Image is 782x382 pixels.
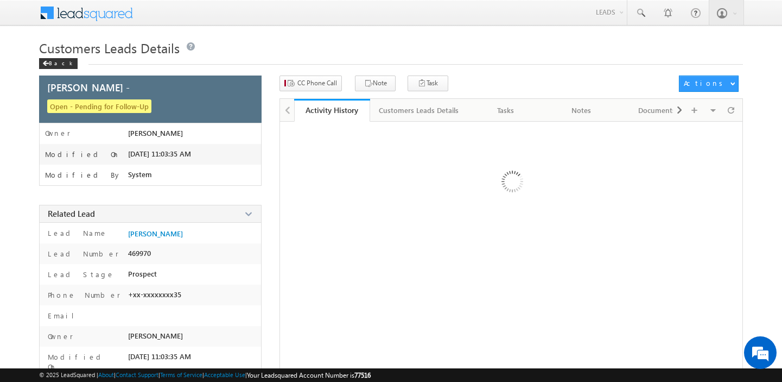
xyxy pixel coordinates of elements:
button: Note [355,76,396,91]
span: Related Lead [48,208,95,219]
a: Documents [620,99,696,122]
label: Lead Number [45,249,119,259]
button: CC Phone Call [279,76,342,91]
a: [PERSON_NAME] [128,229,183,238]
span: [PERSON_NAME] - [47,83,130,92]
label: Modified On [45,352,123,372]
div: Customers Leads Details [379,104,459,117]
a: Activity History [294,99,370,122]
a: Terms of Service [160,371,202,378]
span: Open - Pending for Follow-Up [47,99,151,113]
span: Prospect [128,270,157,278]
span: Your Leadsquared Account Number is [247,371,371,379]
a: Contact Support [116,371,158,378]
label: Lead Stage [45,270,115,279]
div: Activity History [302,105,362,115]
div: Documents [628,104,686,117]
label: Owner [45,331,73,341]
label: Phone Number [45,290,120,300]
span: [DATE] 11:03:35 AM [128,352,191,361]
div: Notes [552,104,610,117]
div: Tasks [477,104,535,117]
div: Back [39,58,78,69]
label: Modified By [45,171,122,179]
span: System [128,170,152,179]
a: Notes [544,99,620,122]
span: © 2025 LeadSquared | | | | | [39,370,371,380]
button: Task [408,76,448,91]
label: Modified On [45,150,120,159]
div: Actions [684,78,727,88]
span: [PERSON_NAME] [128,129,183,137]
img: Loading ... [455,127,568,240]
button: Actions [679,76,739,92]
span: 77516 [354,371,371,379]
a: Customers Leads Details [370,99,468,122]
label: Lead Name [45,228,107,238]
span: [PERSON_NAME] [128,331,183,340]
span: CC Phone Call [297,78,337,88]
a: Acceptable Use [204,371,245,378]
a: About [98,371,114,378]
span: 469970 [128,249,151,258]
span: +xx-xxxxxxxx35 [128,290,181,299]
a: Tasks [468,99,544,122]
span: Customers Leads Details [39,39,180,57]
label: Email [45,311,82,321]
span: [DATE] 11:03:35 AM [128,149,191,158]
label: Owner [45,129,71,137]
